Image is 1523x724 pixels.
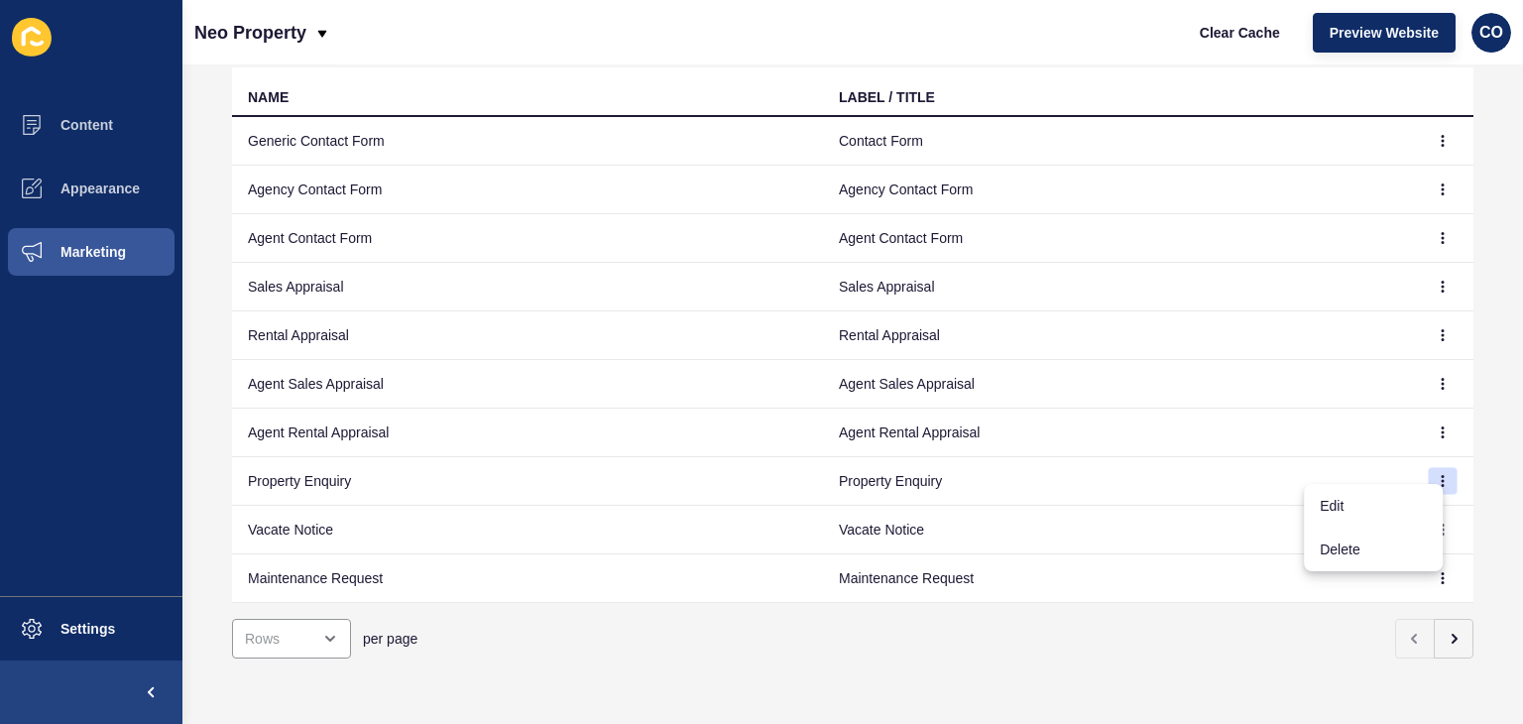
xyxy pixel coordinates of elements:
[823,409,1414,457] td: Agent Rental Appraisal
[1304,528,1443,571] a: Delete
[232,311,823,360] td: Rental Appraisal
[232,166,823,214] td: Agency Contact Form
[1330,23,1439,43] span: Preview Website
[823,554,1414,603] td: Maintenance Request
[248,87,289,107] div: NAME
[232,409,823,457] td: Agent Rental Appraisal
[1479,23,1503,43] span: CO
[823,457,1414,506] td: Property Enquiry
[1200,23,1280,43] span: Clear Cache
[194,8,306,58] p: Neo Property
[1183,13,1297,53] button: Clear Cache
[823,214,1414,263] td: Agent Contact Form
[232,506,823,554] td: Vacate Notice
[823,311,1414,360] td: Rental Appraisal
[232,214,823,263] td: Agent Contact Form
[232,117,823,166] td: Generic Contact Form
[823,506,1414,554] td: Vacate Notice
[232,619,351,659] div: open menu
[232,457,823,506] td: Property Enquiry
[823,117,1414,166] td: Contact Form
[823,166,1414,214] td: Agency Contact Form
[232,263,823,311] td: Sales Appraisal
[232,360,823,409] td: Agent Sales Appraisal
[363,629,417,649] span: per page
[839,87,935,107] div: LABEL / TITLE
[232,554,823,603] td: Maintenance Request
[823,360,1414,409] td: Agent Sales Appraisal
[1313,13,1456,53] button: Preview Website
[823,263,1414,311] td: Sales Appraisal
[1304,484,1443,528] a: Edit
